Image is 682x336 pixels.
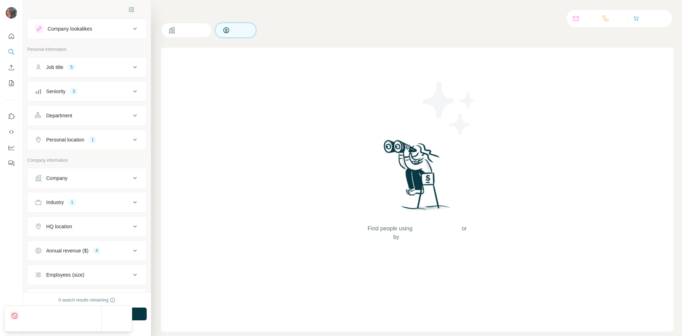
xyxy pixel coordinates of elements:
span: People [233,27,249,34]
div: 0 search results remaining [59,297,116,303]
button: Hide [124,4,151,15]
button: Use Surfe on LinkedIn [6,110,17,123]
div: Industry [46,199,64,206]
button: Employees (size) [28,266,146,283]
img: Surfe Illustration - Woman searching with binoculars [380,138,454,217]
div: HQ location [46,223,72,230]
div: 1 [88,137,97,143]
div: New search [27,6,50,13]
button: Personal location1 [28,131,146,148]
p: Company information [27,157,147,164]
div: 4 [93,247,101,254]
button: Enrich CSV [6,61,17,74]
button: Company lookalikes [28,20,146,37]
button: Use Surfe API [6,126,17,138]
div: Company [46,175,67,182]
div: Employees (size) [46,271,84,278]
button: Technologies [28,290,146,308]
img: Avatar [6,7,17,18]
div: Annual revenue ($) [46,247,88,254]
p: Personal information [27,46,147,53]
button: Department [28,107,146,124]
button: My lists [6,77,17,90]
p: You've reached your limit for [DATE] free searches [22,311,101,326]
div: 5 [67,64,76,70]
span: applying Filters [399,234,441,240]
button: Dashboard [6,141,17,154]
button: Close [105,312,128,325]
div: Personal location [46,136,84,143]
button: HQ location [28,218,146,235]
button: Search [6,46,17,58]
p: 1,813 [582,14,596,23]
span: Lookalikes search [412,225,462,231]
span: Companies [178,27,204,34]
p: 600 [612,14,622,23]
button: Company [28,170,146,187]
span: Close [110,315,123,322]
button: Feedback [6,157,17,170]
button: Seniority3 [28,83,146,100]
span: Find people using or by [360,224,474,241]
div: 3 [70,88,78,95]
div: Department [46,112,72,119]
button: Buy credits [633,14,666,23]
button: Quick start [6,30,17,43]
div: Company lookalikes [48,25,92,32]
div: Job title [46,64,63,71]
div: Seniority [46,88,65,95]
img: Surfe Illustration - Stars [417,76,481,140]
div: 1 [68,199,76,206]
button: Job title5 [28,59,146,76]
button: Industry1 [28,194,146,211]
h4: Search [161,9,673,18]
button: Annual revenue ($)4 [28,242,146,259]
